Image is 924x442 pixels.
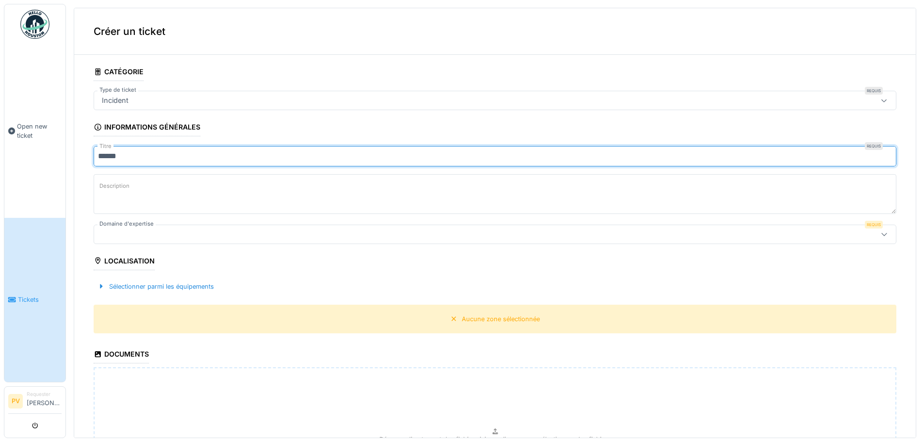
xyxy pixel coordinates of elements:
[94,120,200,136] div: Informations générales
[27,391,62,411] li: [PERSON_NAME]
[865,221,883,229] div: Requis
[4,218,65,382] a: Tickets
[18,295,62,304] span: Tickets
[97,86,138,94] label: Type de ticket
[8,394,23,409] li: PV
[94,254,155,270] div: Localisation
[462,314,540,324] div: Aucune zone sélectionnée
[97,142,113,150] label: Titre
[865,87,883,95] div: Requis
[865,142,883,150] div: Requis
[94,347,149,363] div: Documents
[4,44,65,218] a: Open new ticket
[97,220,156,228] label: Domaine d'expertise
[20,10,49,39] img: Badge_color-CXgf-gQk.svg
[8,391,62,414] a: PV Requester[PERSON_NAME]
[74,8,916,55] div: Créer un ticket
[27,391,62,398] div: Requester
[94,65,144,81] div: Catégorie
[97,180,131,192] label: Description
[17,122,62,140] span: Open new ticket
[94,280,218,293] div: Sélectionner parmi les équipements
[98,95,132,106] div: Incident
